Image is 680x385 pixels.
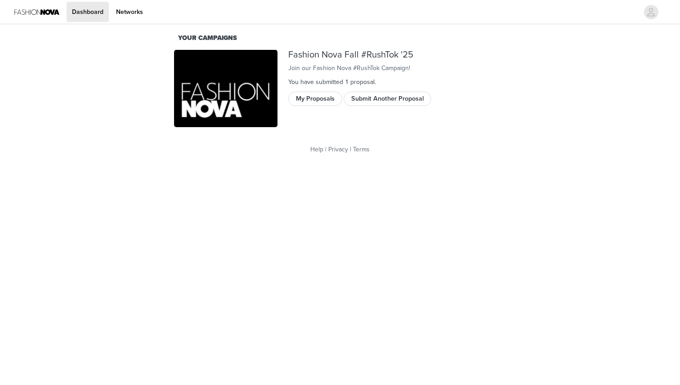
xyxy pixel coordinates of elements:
a: Help [310,146,323,153]
img: Fashion Nova Logo [14,2,59,22]
a: Dashboard [67,2,109,22]
a: Privacy [328,146,348,153]
div: Fashion Nova Fall #RushTok '25 [288,50,506,60]
div: Your Campaigns [178,33,502,43]
img: Fashion Nova [174,50,277,128]
div: avatar [647,5,655,19]
div: Join our Fashion Nova #RushTok Campaign! [288,63,506,73]
span: | [325,146,327,153]
span: You have submitted 1 proposal . [288,78,376,86]
button: My Proposals [288,92,342,106]
button: Submit Another Proposal [344,92,431,106]
a: Networks [111,2,148,22]
span: | [350,146,351,153]
a: Terms [353,146,370,153]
